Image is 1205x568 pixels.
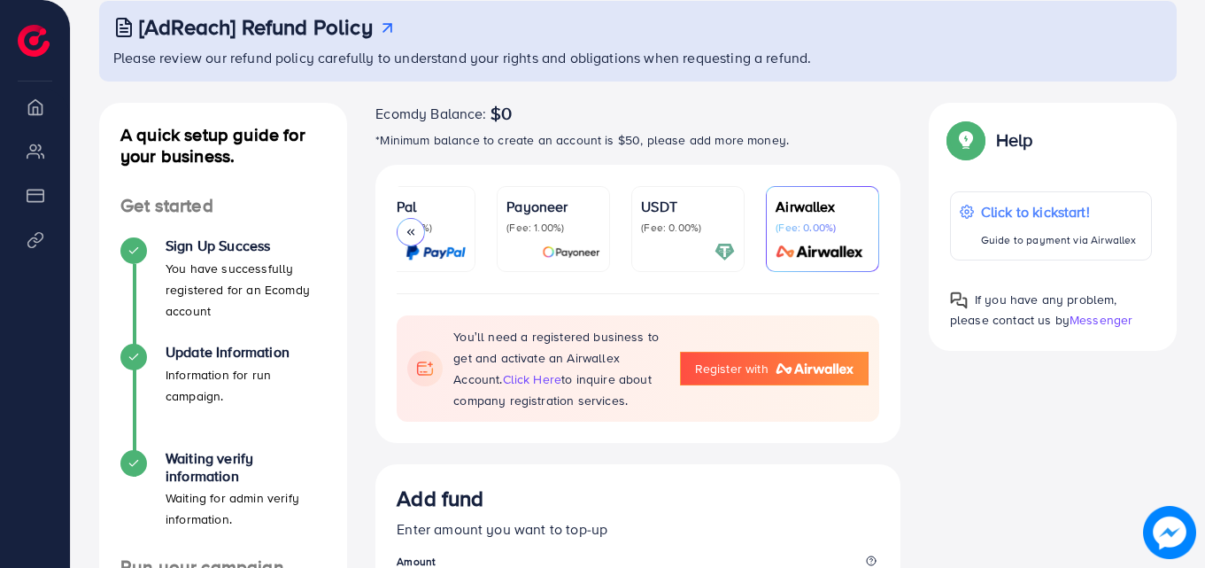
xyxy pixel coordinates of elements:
[695,360,769,377] span: Register with
[1143,506,1196,559] img: image
[99,195,347,217] h4: Get started
[166,258,326,322] p: You have successfully registered for an Ecomdy account
[372,196,466,217] p: PayPal
[996,129,1033,151] p: Help
[981,201,1137,222] p: Click to kickstart!
[641,196,735,217] p: USDT
[1070,311,1132,329] span: Messenger
[680,352,869,385] a: Register with
[113,47,1166,68] p: Please review our refund policy carefully to understand your rights and obligations when requesti...
[99,124,347,167] h4: A quick setup guide for your business.
[453,326,661,411] p: You’ll need a registered business to get and activate an Airwallex Account. to inquire about comp...
[407,351,443,386] img: flag
[18,25,50,57] img: logo
[166,237,326,254] h4: Sign Up Success
[166,344,326,361] h4: Update Information
[406,242,466,262] img: card
[776,196,869,217] p: Airwallex
[641,221,735,235] p: (Fee: 0.00%)
[770,242,869,262] img: card
[375,129,900,151] p: *Minimum balance to create an account is $50, please add more money.
[506,221,600,235] p: (Fee: 1.00%)
[981,230,1137,251] p: Guide to payment via Airwallex
[715,242,735,262] img: card
[490,103,512,124] span: $0
[166,487,326,530] p: Waiting for admin verify information.
[166,450,326,484] h4: Waiting verify information
[99,237,347,344] li: Sign Up Success
[166,364,326,407] p: Information for run campaign.
[950,292,968,309] img: Popup guide
[397,486,483,511] h3: Add fund
[950,291,1117,329] span: If you have any problem, please contact us by
[506,196,600,217] p: Payoneer
[503,370,562,388] span: click here
[375,103,486,124] span: Ecomdy Balance:
[99,450,347,556] li: Waiting verify information
[139,14,373,40] h3: [AdReach] Refund Policy
[99,344,347,450] li: Update Information
[776,363,854,374] img: logo-airwallex
[776,221,869,235] p: (Fee: 0.00%)
[950,124,982,156] img: Popup guide
[397,518,879,540] p: Enter amount you want to top-up
[542,242,600,262] img: card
